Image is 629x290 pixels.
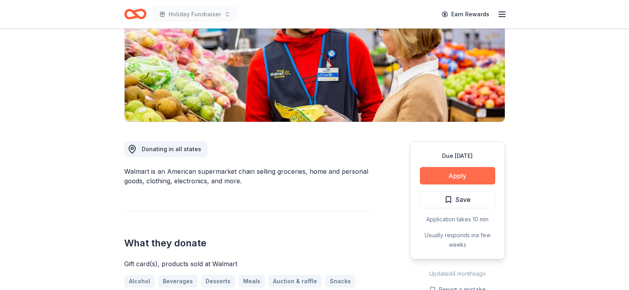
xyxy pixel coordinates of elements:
[124,167,372,186] div: Walmart is an American supermarket chain selling groceries, home and personal goods, clothing, el...
[142,146,201,152] span: Donating in all states
[456,194,471,205] span: Save
[124,259,372,269] div: Gift card(s), products sold at Walmart
[158,275,198,288] a: Beverages
[124,5,146,23] a: Home
[420,151,495,161] div: Due [DATE]
[420,215,495,224] div: Application takes 10 min
[420,167,495,184] button: Apply
[420,191,495,208] button: Save
[325,275,356,288] a: Snacks
[124,237,372,250] h2: What they donate
[410,269,505,278] div: Updated 4 months ago
[420,230,495,250] div: Usually responds in a few weeks
[201,275,235,288] a: Desserts
[153,6,237,22] button: Holiday Fundraiser
[239,275,265,288] a: Meals
[124,275,155,288] a: Alcohol
[268,275,322,288] a: Auction & raffle
[169,10,221,19] span: Holiday Fundraiser
[437,7,494,21] a: Earn Rewards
